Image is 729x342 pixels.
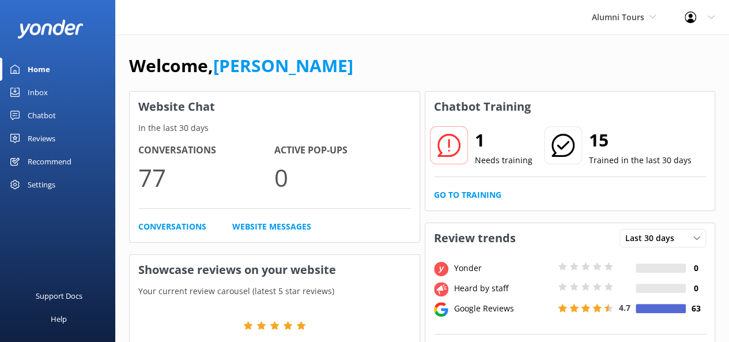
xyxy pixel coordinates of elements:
h4: 0 [686,262,706,275]
div: Google Reviews [451,302,555,315]
div: Inbox [28,81,48,104]
h3: Showcase reviews on your website [130,255,420,285]
div: Chatbot [28,104,56,127]
a: Website Messages [232,220,311,233]
a: Go to Training [434,189,501,201]
a: Conversations [138,220,206,233]
span: 4.7 [619,302,630,313]
img: yonder-white-logo.png [17,20,84,39]
div: Recommend [28,150,71,173]
div: Reviews [28,127,55,150]
div: Settings [28,173,55,196]
p: In the last 30 days [130,122,420,134]
p: Trained in the last 30 days [589,154,692,167]
div: Yonder [451,262,555,275]
h3: Chatbot Training [425,92,539,122]
h4: Active Pop-ups [274,143,410,158]
div: Heard by staff [451,282,555,295]
span: Last 30 days [625,232,681,245]
p: Needs training [475,154,532,167]
p: 77 [138,158,274,197]
div: Help [51,307,67,330]
span: Alumni Tours [592,12,644,22]
p: 0 [274,158,410,197]
h3: Review trends [425,223,524,253]
h3: Website Chat [130,92,420,122]
h4: 0 [686,282,706,295]
div: Home [28,58,50,81]
h2: 15 [589,126,692,154]
h2: 1 [475,126,532,154]
a: [PERSON_NAME] [213,54,353,77]
h4: Conversations [138,143,274,158]
p: Your current review carousel (latest 5 star reviews) [130,285,420,298]
h1: Welcome, [129,52,353,80]
div: Support Docs [36,284,82,307]
h4: 63 [686,302,706,315]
